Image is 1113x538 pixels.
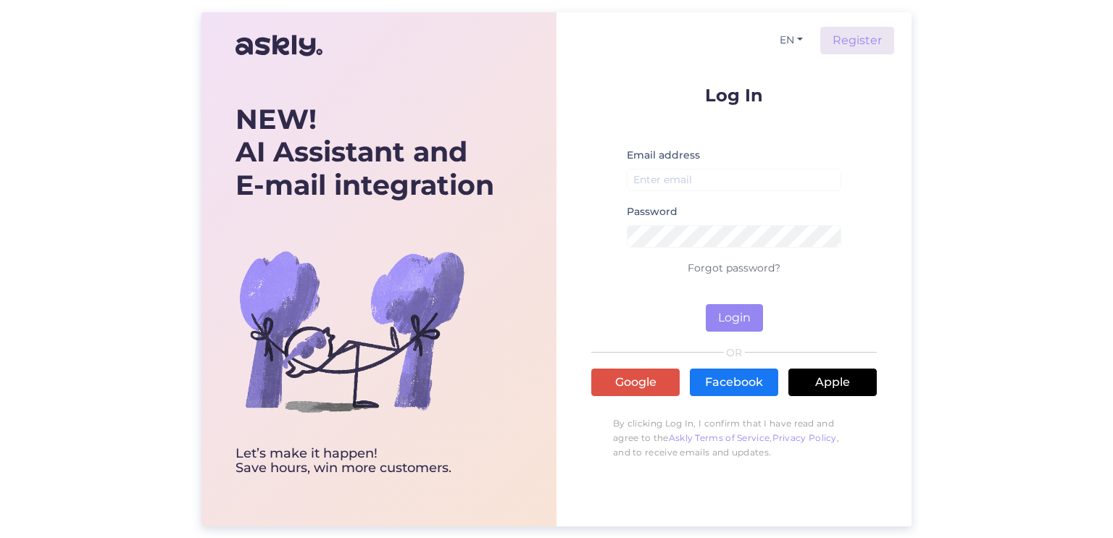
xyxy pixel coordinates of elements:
img: Askly [235,28,322,63]
a: Askly Terms of Service [669,432,770,443]
label: Email address [627,148,700,163]
div: Let’s make it happen! Save hours, win more customers. [235,447,494,476]
button: EN [774,30,809,51]
a: Google [591,369,680,396]
img: bg-askly [235,215,467,447]
div: AI Assistant and E-mail integration [235,103,494,202]
span: OR [724,348,745,358]
a: Forgot password? [688,261,780,274]
button: Login [706,304,763,332]
a: Facebook [690,369,778,396]
input: Enter email [627,169,841,191]
a: Register [820,27,894,54]
a: Privacy Policy [772,432,837,443]
p: By clicking Log In, I confirm that I have read and agree to the , , and to receive emails and upd... [591,409,877,467]
b: NEW! [235,102,317,136]
a: Apple [788,369,877,396]
p: Log In [591,86,877,104]
label: Password [627,204,678,219]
